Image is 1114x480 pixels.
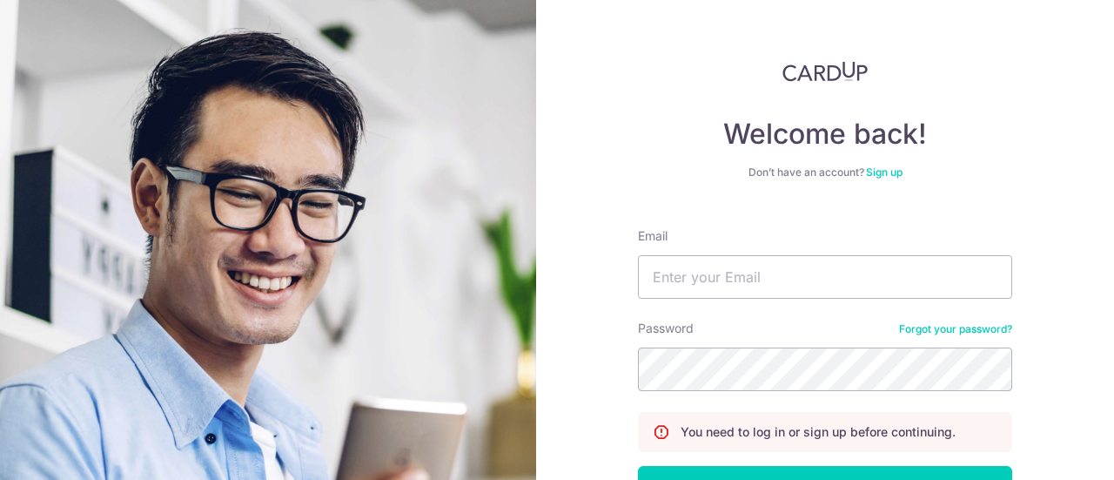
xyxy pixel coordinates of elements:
[899,322,1012,336] a: Forgot your password?
[866,166,903,179] a: Sign up
[782,61,868,82] img: CardUp Logo
[638,320,694,337] label: Password
[638,166,1012,179] div: Don’t have an account?
[638,117,1012,152] h4: Welcome back!
[638,227,668,245] label: Email
[638,255,1012,299] input: Enter your Email
[681,423,956,441] p: You need to log in or sign up before continuing.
